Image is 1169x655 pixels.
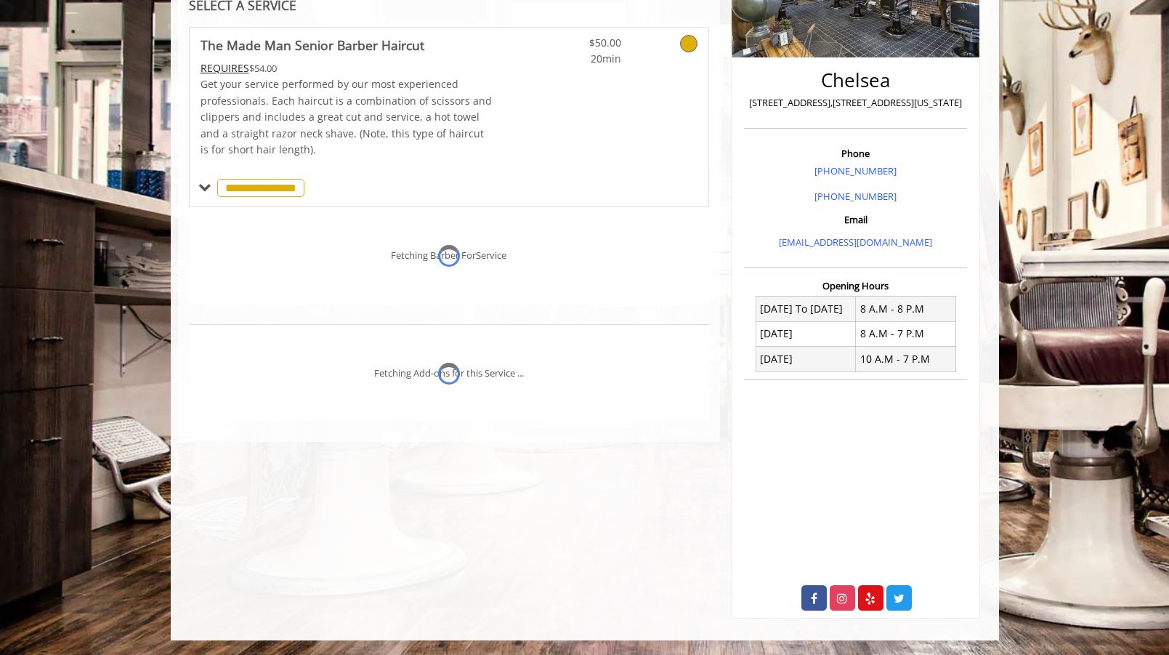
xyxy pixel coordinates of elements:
[856,347,956,371] td: 10 A.M - 7 P.M
[814,190,897,203] a: [PHONE_NUMBER]
[748,95,963,110] p: [STREET_ADDRESS],[STREET_ADDRESS][US_STATE]
[535,51,621,67] span: 20min
[756,297,856,321] td: [DATE] To [DATE]
[391,248,506,263] div: Fetching Barber ForService
[756,347,856,371] td: [DATE]
[535,35,621,51] span: $50.00
[374,366,524,381] div: Fetching Add-ons for this Service ...
[748,70,963,91] h2: Chelsea
[201,35,424,55] b: The Made Man Senior Barber Haircut
[201,60,493,76] div: $54.00
[201,61,249,75] span: This service needs some Advance to be paid before we block your appointment
[748,148,963,158] h3: Phone
[744,281,967,291] h3: Opening Hours
[856,321,956,346] td: 8 A.M - 7 P.M
[856,297,956,321] td: 8 A.M - 8 P.M
[779,236,932,249] a: [EMAIL_ADDRESS][DOMAIN_NAME]
[814,164,897,177] a: [PHONE_NUMBER]
[748,214,963,225] h3: Email
[756,321,856,346] td: [DATE]
[201,76,493,158] p: Get your service performed by our most experienced professionals. Each haircut is a combination o...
